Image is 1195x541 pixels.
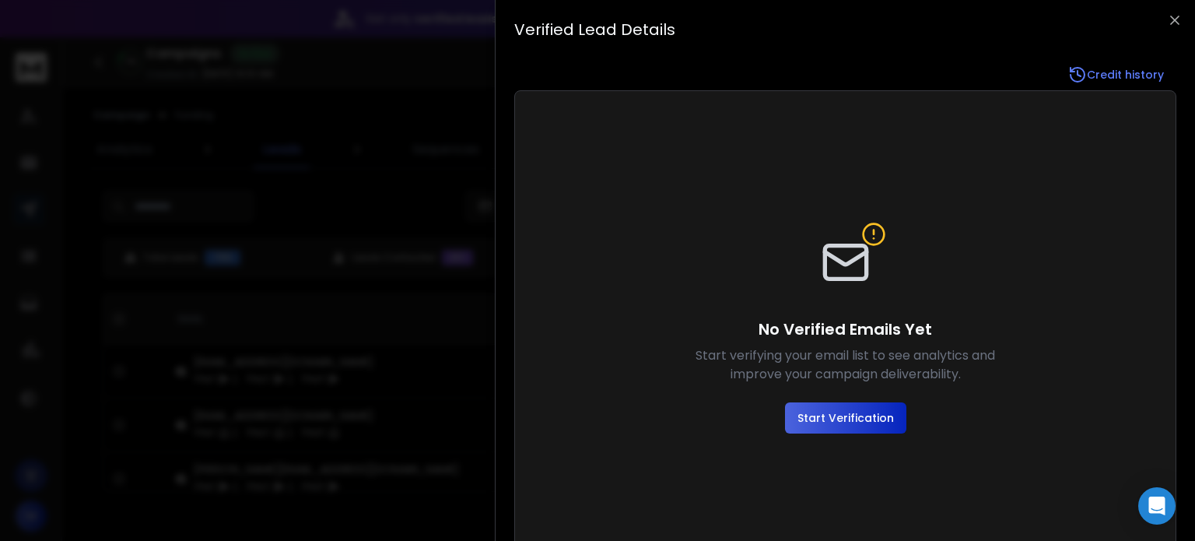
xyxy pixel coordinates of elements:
p: Start verifying your email list to see analytics and improve your campaign deliverability. [671,346,1020,384]
button: Start Verification [785,402,906,434]
h3: Verified Lead Details [514,19,1176,40]
div: Open Intercom Messenger [1138,487,1176,525]
h4: No Verified Emails Yet [671,318,1020,340]
a: Credit history [1056,59,1176,90]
